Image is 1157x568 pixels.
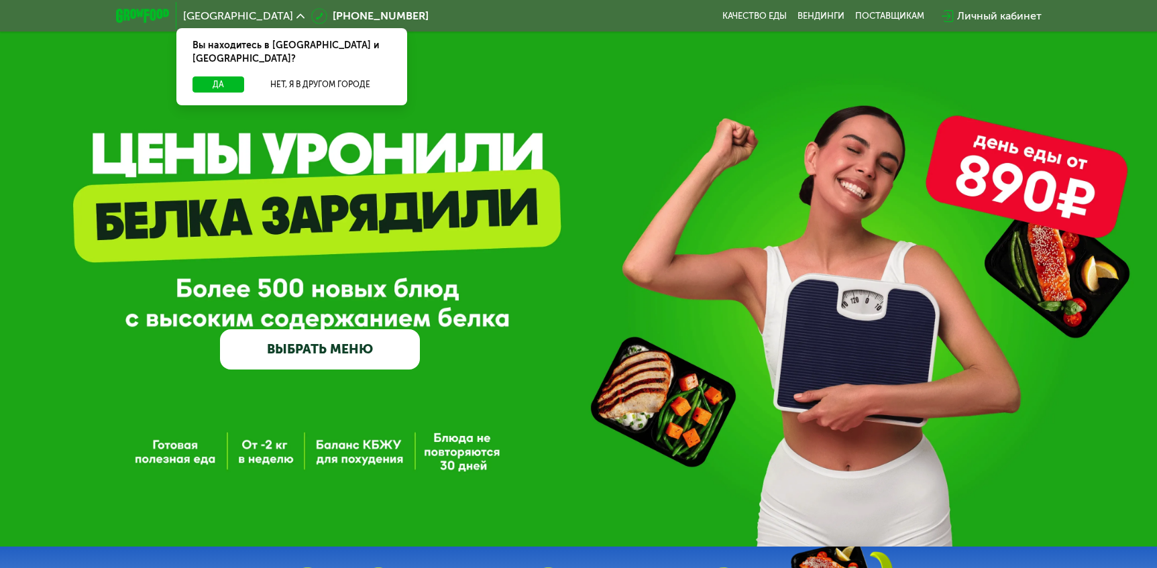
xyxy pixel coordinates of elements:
a: [PHONE_NUMBER] [311,8,429,24]
div: Вы находитесь в [GEOGRAPHIC_DATA] и [GEOGRAPHIC_DATA]? [176,28,407,76]
div: поставщикам [855,11,924,21]
button: Нет, я в другом городе [250,76,391,93]
a: ВЫБРАТЬ МЕНЮ [220,329,420,370]
div: Личный кабинет [957,8,1042,24]
span: [GEOGRAPHIC_DATA] [183,11,293,21]
a: Вендинги [797,11,844,21]
a: Качество еды [722,11,787,21]
button: Да [192,76,244,93]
